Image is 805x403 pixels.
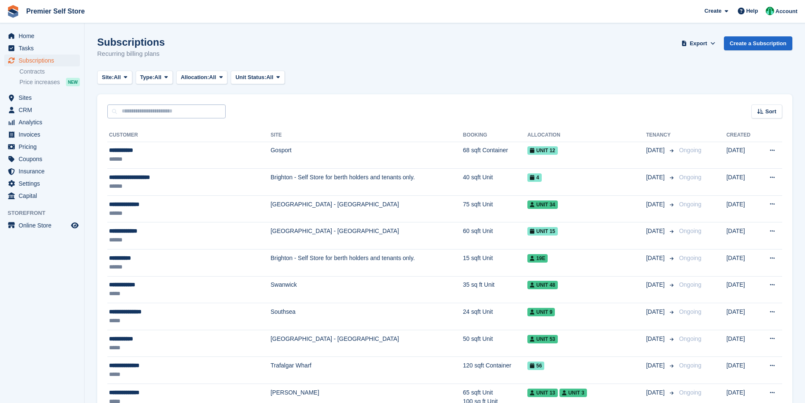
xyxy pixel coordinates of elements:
[646,200,666,209] span: [DATE]
[679,335,701,342] span: Ongoing
[19,78,60,86] span: Price increases
[646,146,666,155] span: [DATE]
[19,104,69,116] span: CRM
[270,195,463,222] td: [GEOGRAPHIC_DATA] - [GEOGRAPHIC_DATA]
[463,142,528,169] td: 68 sqft Container
[679,308,701,315] span: Ongoing
[527,129,646,142] th: Allocation
[270,249,463,277] td: Brighton - Self Store for berth holders and tenants only.
[4,153,80,165] a: menu
[527,254,548,263] span: 19E
[646,388,666,397] span: [DATE]
[19,141,69,153] span: Pricing
[527,281,558,289] span: Unit 48
[97,71,132,85] button: Site: All
[4,42,80,54] a: menu
[679,281,701,288] span: Ongoing
[724,36,792,50] a: Create a Subscription
[463,169,528,196] td: 40 sqft Unit
[679,174,701,181] span: Ongoing
[140,73,155,82] span: Type:
[646,361,666,370] span: [DATE]
[679,201,701,208] span: Ongoing
[114,73,121,82] span: All
[4,219,80,231] a: menu
[726,222,759,249] td: [DATE]
[231,71,284,85] button: Unit Status: All
[107,129,270,142] th: Customer
[270,303,463,330] td: Southsea
[527,200,558,209] span: Unit 34
[19,92,69,104] span: Sites
[704,7,721,15] span: Create
[765,107,776,116] span: Sort
[270,222,463,249] td: [GEOGRAPHIC_DATA] - [GEOGRAPHIC_DATA]
[270,142,463,169] td: Gosport
[4,129,80,140] a: menu
[176,71,228,85] button: Allocation: All
[19,55,69,66] span: Subscriptions
[679,147,701,154] span: Ongoing
[97,49,165,59] p: Recurring billing plans
[66,78,80,86] div: NEW
[746,7,758,15] span: Help
[154,73,161,82] span: All
[70,220,80,230] a: Preview store
[463,357,528,384] td: 120 sqft Container
[527,308,555,316] span: Unit 9
[726,129,759,142] th: Created
[19,190,69,202] span: Capital
[181,73,209,82] span: Allocation:
[4,141,80,153] a: menu
[527,146,558,155] span: Unit 12
[726,330,759,357] td: [DATE]
[646,280,666,289] span: [DATE]
[4,165,80,177] a: menu
[4,116,80,128] a: menu
[726,169,759,196] td: [DATE]
[19,178,69,189] span: Settings
[679,362,701,369] span: Ongoing
[19,165,69,177] span: Insurance
[775,7,797,16] span: Account
[527,362,544,370] span: 56
[19,219,69,231] span: Online Store
[19,153,69,165] span: Coupons
[726,249,759,277] td: [DATE]
[527,335,558,343] span: Unit 53
[4,178,80,189] a: menu
[527,227,558,236] span: Unit 15
[19,77,80,87] a: Price increases NEW
[19,68,80,76] a: Contracts
[646,173,666,182] span: [DATE]
[726,195,759,222] td: [DATE]
[19,129,69,140] span: Invoices
[766,7,774,15] img: Peter Pring
[463,249,528,277] td: 15 sqft Unit
[266,73,273,82] span: All
[97,36,165,48] h1: Subscriptions
[463,129,528,142] th: Booking
[463,195,528,222] td: 75 sqft Unit
[8,209,84,217] span: Storefront
[527,389,558,397] span: Unit 13
[646,129,676,142] th: Tenancy
[270,169,463,196] td: Brighton - Self Store for berth holders and tenants only.
[19,30,69,42] span: Home
[23,4,88,18] a: Premier Self Store
[4,55,80,66] a: menu
[646,254,666,263] span: [DATE]
[4,104,80,116] a: menu
[463,330,528,357] td: 50 sqft Unit
[270,129,463,142] th: Site
[646,227,666,236] span: [DATE]
[19,42,69,54] span: Tasks
[726,276,759,303] td: [DATE]
[679,389,701,396] span: Ongoing
[646,307,666,316] span: [DATE]
[4,190,80,202] a: menu
[680,36,717,50] button: Export
[527,173,542,182] span: 4
[209,73,216,82] span: All
[726,303,759,330] td: [DATE]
